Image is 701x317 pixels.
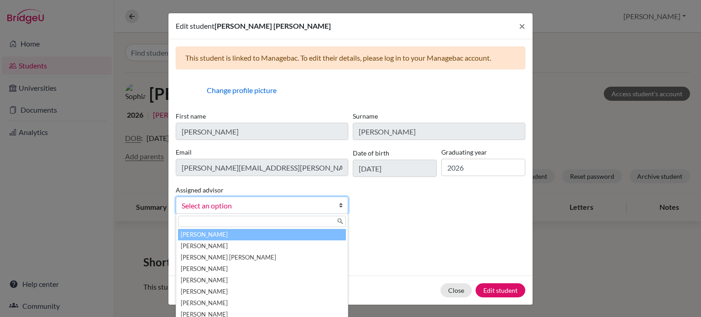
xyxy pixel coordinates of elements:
[512,13,533,39] button: Close
[353,111,525,121] label: Surname
[440,283,472,297] button: Close
[178,297,346,309] li: [PERSON_NAME]
[178,275,346,286] li: [PERSON_NAME]
[176,21,214,30] span: Edit student
[353,148,389,158] label: Date of birth
[176,185,224,195] label: Assigned advisor
[441,147,525,157] label: Graduating year
[176,229,525,239] p: Parents
[178,229,346,240] li: [PERSON_NAME]
[519,19,525,32] span: ×
[176,77,203,104] div: Profile picture
[176,111,348,121] label: First name
[176,47,525,69] div: This student is linked to Managebac. To edit their details, please log in to your Managebac account.
[476,283,525,297] button: Edit student
[178,263,346,275] li: [PERSON_NAME]
[178,240,346,252] li: [PERSON_NAME]
[182,200,330,212] span: Select an option
[176,147,348,157] label: Email
[214,21,331,30] span: [PERSON_NAME] [PERSON_NAME]
[178,252,346,263] li: [PERSON_NAME] [PERSON_NAME]
[353,160,437,177] input: dd/mm/yyyy
[178,286,346,297] li: [PERSON_NAME]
